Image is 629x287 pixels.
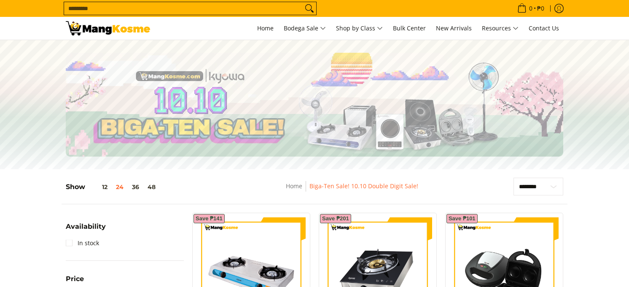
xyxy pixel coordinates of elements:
a: Home [253,17,278,40]
span: Home [257,24,274,32]
nav: Breadcrumbs [226,181,479,200]
button: 24 [112,184,128,190]
nav: Main Menu [159,17,563,40]
span: 0 [528,5,534,11]
a: Home [286,182,302,190]
summary: Open [66,223,106,236]
span: ₱0 [536,5,546,11]
a: Shop by Class [332,17,387,40]
button: 12 [85,184,112,190]
span: Save ₱201 [322,216,349,221]
a: New Arrivals [432,17,476,40]
a: In stock [66,236,99,250]
a: Contact Us [524,17,563,40]
button: 36 [128,184,143,190]
a: Resources [478,17,523,40]
img: Biga-Ten Sale! 10.10 Double Digit Sale with Kyowa l Mang Kosme [66,21,150,35]
span: Save ₱141 [196,216,223,221]
span: Contact Us [529,24,559,32]
button: 48 [143,184,160,190]
span: Availability [66,223,106,230]
span: Bulk Center [393,24,426,32]
span: • [515,4,547,13]
span: Resources [482,23,519,34]
a: Biga-Ten Sale! 10.10 Double Digit Sale! [309,182,418,190]
button: Search [303,2,316,15]
span: Bodega Sale [284,23,326,34]
h5: Show [66,183,160,191]
a: Bulk Center [389,17,430,40]
span: New Arrivals [436,24,472,32]
span: Price [66,276,84,282]
span: Save ₱101 [449,216,476,221]
a: Bodega Sale [280,17,330,40]
span: Shop by Class [336,23,383,34]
